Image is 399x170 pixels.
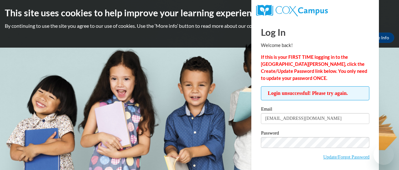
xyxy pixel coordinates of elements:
span: Login unsuccessful! Please try again. [261,86,369,100]
label: Email [261,107,369,113]
a: Update/Forgot Password [323,154,369,159]
label: Password [261,131,369,137]
p: Welcome back! [261,42,369,49]
a: More Info [364,33,394,43]
iframe: Button to launch messaging window [373,144,394,165]
img: COX Campus [256,5,328,16]
p: By continuing to use the site you agree to our use of cookies. Use the ‘More info’ button to read... [5,22,394,29]
h2: This site uses cookies to help improve your learning experience. [5,6,394,19]
h1: Log In [261,26,369,39]
strong: If this is your FIRST TIME logging in to the [GEOGRAPHIC_DATA][PERSON_NAME], click the Create/Upd... [261,54,367,81]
